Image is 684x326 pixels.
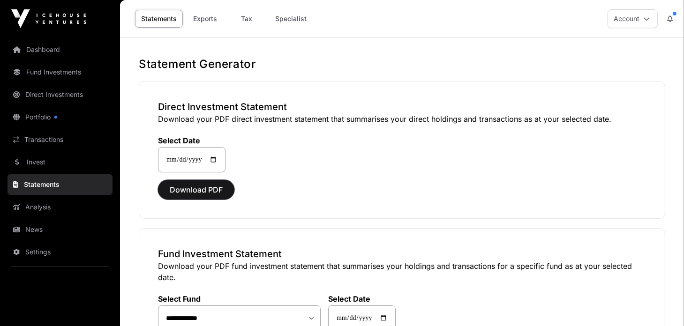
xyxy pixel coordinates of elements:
[8,39,113,60] a: Dashboard
[8,62,113,82] a: Fund Investments
[269,10,313,28] a: Specialist
[135,10,183,28] a: Statements
[158,113,646,125] p: Download your PDF direct investment statement that summarises your direct holdings and transactio...
[158,189,234,199] a: Download PDF
[187,10,224,28] a: Exports
[637,281,684,326] iframe: Chat Widget
[158,100,646,113] h3: Direct Investment Statement
[8,152,113,172] a: Invest
[608,9,658,28] button: Account
[8,197,113,217] a: Analysis
[8,129,113,150] a: Transactions
[8,242,113,262] a: Settings
[8,219,113,240] a: News
[158,136,225,145] label: Select Date
[139,57,665,72] h1: Statement Generator
[11,9,86,28] img: Icehouse Ventures Logo
[158,180,234,200] button: Download PDF
[8,174,113,195] a: Statements
[158,294,321,304] label: Select Fund
[8,84,113,105] a: Direct Investments
[8,107,113,127] a: Portfolio
[158,260,646,283] p: Download your PDF fund investment statement that summarises your holdings and transactions for a ...
[228,10,265,28] a: Tax
[328,294,396,304] label: Select Date
[170,184,223,195] span: Download PDF
[158,247,646,260] h3: Fund Investment Statement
